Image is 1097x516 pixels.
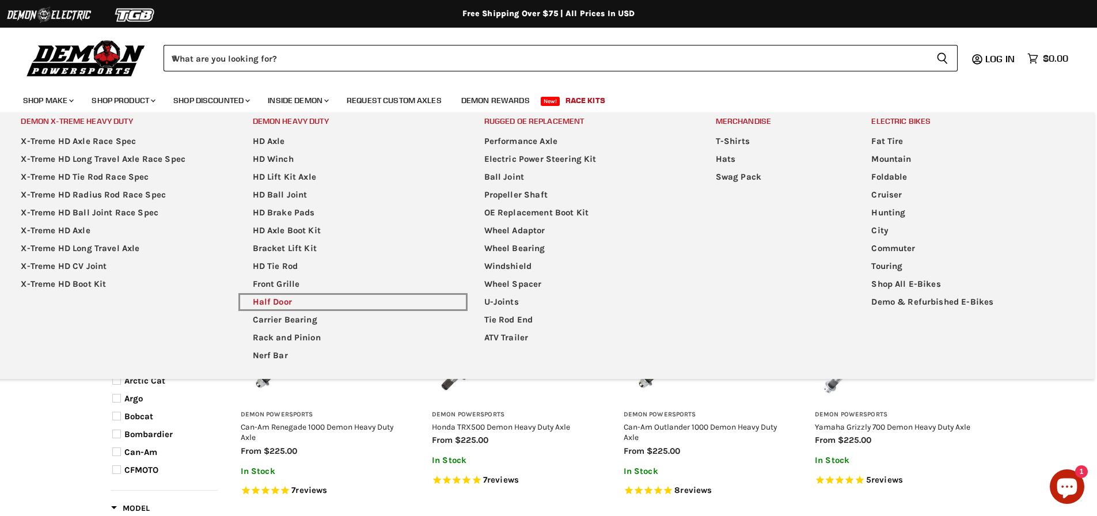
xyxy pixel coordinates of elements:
a: HD Lift Kit Axle [238,168,468,186]
a: Wheel Bearing [470,240,699,257]
a: Wheel Adaptor [470,222,699,240]
span: Rated 5.0 out of 5 stars 8 reviews [624,485,787,497]
a: Wheel Spacer [470,275,699,293]
ul: Main menu [701,132,855,186]
a: Shop All E-Bikes [857,275,1086,293]
a: Demon X-treme Heavy Duty [6,112,236,130]
a: Cruiser [857,186,1086,204]
a: Hats [701,150,855,168]
span: $225.00 [647,446,680,456]
a: Electric Bikes [857,112,1086,130]
div: Free Shipping Over $75 | All Prices In USD [88,9,1009,19]
span: Bobcat [124,411,153,422]
a: HD Tie Rod [238,257,468,275]
h3: Demon Powersports [624,411,787,419]
a: X-Treme HD Axle Race Spec [6,132,236,150]
span: reviews [680,485,712,495]
a: HD Axle Boot Kit [238,222,468,240]
a: Merchandise [701,112,855,130]
a: Ball Joint [470,168,699,186]
span: 7 reviews [483,475,519,485]
a: Yamaha Grizzly 700 Demon Heavy Duty Axle [815,422,970,431]
h3: Demon Powersports [815,411,978,419]
a: Half Door [238,293,468,311]
a: Fat Tire [857,132,1086,150]
a: Inside Demon [259,89,336,112]
a: Demo & Refurbished E-Bikes [857,293,1086,311]
ul: Main menu [857,132,1086,311]
img: Demon Electric Logo 2 [6,4,92,26]
a: Shop Discounted [165,89,257,112]
a: Touring [857,257,1086,275]
a: Race Kits [557,89,614,112]
form: Product [164,45,958,71]
a: Carrier Bearing [238,311,468,329]
a: Rack and Pinion [238,329,468,347]
a: Windshield [470,257,699,275]
span: $0.00 [1043,53,1068,64]
a: Swag Pack [701,168,855,186]
a: OE Replacement Boot Kit [470,204,699,222]
span: Can-Am [124,447,157,457]
a: Performance Axle [470,132,699,150]
p: In Stock [432,456,595,465]
a: Honda TRX500 Demon Heavy Duty Axle [432,422,570,431]
a: City [857,222,1086,240]
span: $225.00 [455,435,488,445]
a: ATV Trailer [470,329,699,347]
a: HD Ball Joint [238,186,468,204]
span: from [815,435,836,445]
span: Log in [985,53,1015,64]
a: Demon Heavy Duty [238,112,468,130]
span: Rated 5.0 out of 5 stars 7 reviews [432,475,595,487]
span: $225.00 [838,435,871,445]
h3: Demon Powersports [432,411,595,419]
a: Propeller Shaft [470,186,699,204]
span: reviews [871,475,903,485]
a: X-Treme HD Long Travel Axle [6,240,236,257]
ul: Main menu [238,132,468,365]
p: In Stock [241,466,404,476]
a: U-Joints [470,293,699,311]
a: HD Winch [238,150,468,168]
a: Foldable [857,168,1086,186]
a: Hunting [857,204,1086,222]
p: In Stock [624,466,787,476]
a: X-Treme HD Axle [6,222,236,240]
span: reviews [295,485,327,495]
button: Search [927,45,958,71]
span: 7 reviews [291,485,327,495]
a: Request Custom Axles [338,89,450,112]
a: Tie Rod End [470,311,699,329]
a: Shop Make [14,89,81,112]
span: Rated 4.6 out of 5 stars 5 reviews [815,475,978,487]
span: Bombardier [124,429,173,439]
a: T-Shirts [701,132,855,150]
ul: Main menu [470,132,699,347]
span: reviews [487,475,519,485]
span: Model [111,503,150,513]
a: Electric Power Steering Kit [470,150,699,168]
a: Shop Product [83,89,162,112]
ul: Main menu [6,132,236,293]
a: Can-Am Outlander 1000 Demon Heavy Duty Axle [624,422,777,442]
img: TGB Logo 2 [92,4,179,26]
span: CFMOTO [124,465,158,475]
a: $0.00 [1022,50,1074,67]
span: from [432,435,453,445]
a: X-Treme HD Boot Kit [6,275,236,293]
p: In Stock [815,456,978,465]
span: 5 reviews [866,475,903,485]
inbox-online-store-chat: Shopify online store chat [1046,469,1088,507]
a: X-Treme HD CV Joint [6,257,236,275]
span: Argo [124,393,143,404]
a: Demon Rewards [453,89,538,112]
a: X-Treme HD Ball Joint Race Spec [6,204,236,222]
ul: Main menu [14,84,1065,112]
a: Front Grille [238,275,468,293]
span: 8 reviews [674,485,712,495]
a: Nerf Bar [238,347,468,365]
span: from [624,446,644,456]
a: HD Brake Pads [238,204,468,222]
a: X-Treme HD Long Travel Axle Race Spec [6,150,236,168]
